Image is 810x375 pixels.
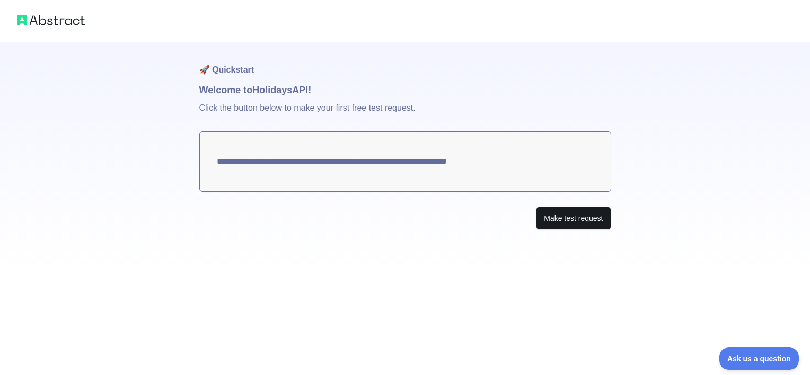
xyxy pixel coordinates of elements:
[199,42,611,83] h1: 🚀 Quickstart
[199,83,611,97] h1: Welcome to Holidays API!
[719,347,799,370] iframe: Toggle Customer Support
[536,207,611,230] button: Make test request
[199,97,611,131] p: Click the button below to make your first free test request.
[17,13,85,28] img: Abstract logo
